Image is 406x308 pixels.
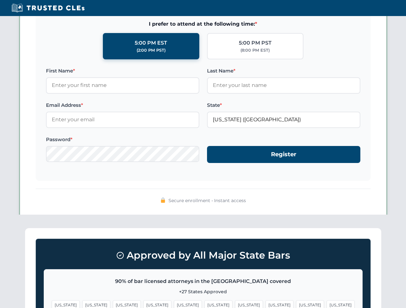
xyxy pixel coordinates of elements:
[207,146,360,163] button: Register
[240,47,270,54] div: (8:00 PM EST)
[137,47,166,54] div: (2:00 PM PST)
[207,67,360,75] label: Last Name
[46,20,360,28] span: I prefer to attend at the following time:
[135,39,167,47] div: 5:00 PM EST
[168,197,246,204] span: Secure enrollment • Instant access
[207,77,360,93] input: Enter your last name
[52,288,355,295] p: +27 States Approved
[46,101,199,109] label: Email Address
[46,67,199,75] label: First Name
[46,112,199,128] input: Enter your email
[207,112,360,128] input: Florida (FL)
[52,277,355,286] p: 90% of bar licensed attorneys in the [GEOGRAPHIC_DATA] covered
[160,198,166,203] img: 🔒
[207,101,360,109] label: State
[46,136,199,143] label: Password
[10,3,86,13] img: Trusted CLEs
[44,247,363,264] h3: Approved by All Major State Bars
[239,39,272,47] div: 5:00 PM PST
[46,77,199,93] input: Enter your first name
